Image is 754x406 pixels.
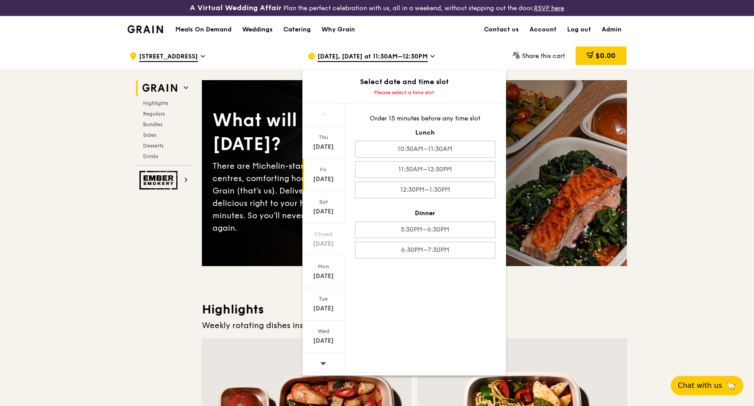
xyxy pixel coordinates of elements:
[304,231,343,238] div: Closed
[139,171,180,189] img: Ember Smokery web logo
[534,4,564,12] a: RSVP here
[139,52,198,62] span: [STREET_ADDRESS]
[302,89,506,96] div: Please select a time slot
[143,111,165,117] span: Regulars
[143,143,163,149] span: Desserts
[355,209,495,218] div: Dinner
[128,25,163,33] img: Grain
[213,108,414,156] div: What will you eat [DATE]?
[190,4,282,12] h3: A Virtual Wedding Affair
[126,4,628,12] div: Plan the perfect celebration with us, all in a weekend, without stepping out the door.
[304,143,343,151] div: [DATE]
[355,161,495,178] div: 11:30AM–12:30PM
[304,328,343,335] div: Wed
[304,272,343,281] div: [DATE]
[596,16,627,43] a: Admin
[304,304,343,313] div: [DATE]
[143,132,156,138] span: Sides
[304,175,343,184] div: [DATE]
[304,207,343,216] div: [DATE]
[143,100,168,106] span: Highlights
[355,242,495,259] div: 6:30PM–7:30PM
[202,302,627,317] h3: Highlights
[355,141,495,158] div: 10:30AM–11:30AM
[213,160,414,234] div: There are Michelin-star restaurants, hawker centres, comforting home-cooked classics… and Grain (...
[304,295,343,302] div: Tue
[143,153,158,159] span: Drinks
[726,380,736,391] span: 🦙
[595,51,615,60] span: $0.00
[522,52,565,60] span: Share this cart
[355,221,495,238] div: 5:30PM–6:30PM
[479,16,524,43] a: Contact us
[304,198,343,205] div: Sat
[278,16,316,43] a: Catering
[562,16,596,43] a: Log out
[202,319,627,332] div: Weekly rotating dishes inspired by flavours from around the world.
[304,166,343,173] div: Fri
[678,380,722,391] span: Chat with us
[321,16,355,43] div: Why Grain
[139,80,180,96] img: Grain web logo
[316,16,360,43] a: Why Grain
[237,16,278,43] a: Weddings
[304,263,343,270] div: Mon
[671,376,743,395] button: Chat with us🦙
[304,240,343,248] div: [DATE]
[143,121,162,128] span: Bundles
[355,182,495,198] div: 12:30PM–1:30PM
[304,336,343,345] div: [DATE]
[524,16,562,43] a: Account
[242,16,273,43] div: Weddings
[283,16,311,43] div: Catering
[317,52,428,62] span: [DATE], [DATE] at 11:30AM–12:30PM
[304,134,343,141] div: Thu
[355,114,495,123] div: Order 15 minutes before any time slot
[175,25,232,34] h1: Meals On Demand
[302,77,506,87] div: Select date and time slot
[355,128,495,137] div: Lunch
[128,15,163,42] a: GrainGrain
